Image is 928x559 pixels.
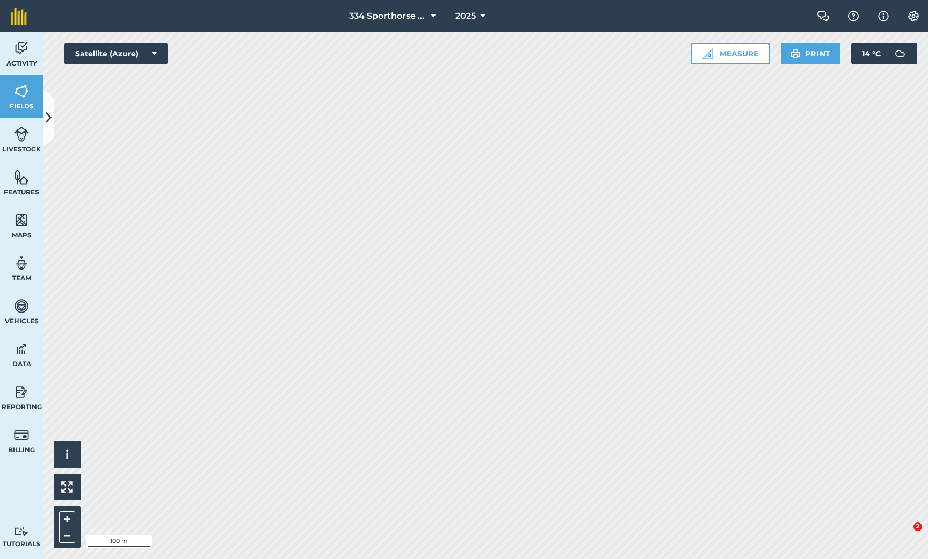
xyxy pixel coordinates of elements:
iframe: Intercom live chat [891,522,917,548]
button: 14 °C [851,43,917,64]
button: Measure [691,43,770,64]
img: A question mark icon [847,11,860,21]
button: – [59,527,75,543]
span: i [66,448,69,461]
img: svg+xml;base64,PD94bWwgdmVyc2lvbj0iMS4wIiBlbmNvZGluZz0idXRmLTgiPz4KPCEtLSBHZW5lcmF0b3I6IEFkb2JlIE... [14,341,29,357]
img: svg+xml;base64,PD94bWwgdmVyc2lvbj0iMS4wIiBlbmNvZGluZz0idXRmLTgiPz4KPCEtLSBHZW5lcmF0b3I6IEFkb2JlIE... [14,384,29,400]
img: svg+xml;base64,PHN2ZyB4bWxucz0iaHR0cDovL3d3dy53My5vcmcvMjAwMC9zdmciIHdpZHRoPSI1NiIgaGVpZ2h0PSI2MC... [14,212,29,228]
img: Two speech bubbles overlapping with the left bubble in the forefront [817,11,830,21]
img: svg+xml;base64,PHN2ZyB4bWxucz0iaHR0cDovL3d3dy53My5vcmcvMjAwMC9zdmciIHdpZHRoPSIxNyIgaGVpZ2h0PSIxNy... [878,10,889,23]
img: svg+xml;base64,PD94bWwgdmVyc2lvbj0iMS4wIiBlbmNvZGluZz0idXRmLTgiPz4KPCEtLSBHZW5lcmF0b3I6IEFkb2JlIE... [14,40,29,56]
img: svg+xml;base64,PD94bWwgdmVyc2lvbj0iMS4wIiBlbmNvZGluZz0idXRmLTgiPz4KPCEtLSBHZW5lcmF0b3I6IEFkb2JlIE... [14,298,29,314]
img: fieldmargin Logo [11,8,27,25]
img: svg+xml;base64,PHN2ZyB4bWxucz0iaHR0cDovL3d3dy53My5vcmcvMjAwMC9zdmciIHdpZHRoPSIxOSIgaGVpZ2h0PSIyNC... [791,47,801,60]
button: + [59,511,75,527]
img: svg+xml;base64,PD94bWwgdmVyc2lvbj0iMS4wIiBlbmNvZGluZz0idXRmLTgiPz4KPCEtLSBHZW5lcmF0b3I6IEFkb2JlIE... [14,527,29,537]
button: i [54,441,81,468]
span: 2 [914,522,922,531]
button: Print [781,43,841,64]
img: svg+xml;base64,PHN2ZyB4bWxucz0iaHR0cDovL3d3dy53My5vcmcvMjAwMC9zdmciIHdpZHRoPSI1NiIgaGVpZ2h0PSI2MC... [14,83,29,99]
img: Four arrows, one pointing top left, one top right, one bottom right and the last bottom left [61,481,73,493]
span: 2025 [455,10,476,23]
span: 334 Sporthorse Stud [349,10,426,23]
span: 14 ° C [862,43,881,64]
img: svg+xml;base64,PD94bWwgdmVyc2lvbj0iMS4wIiBlbmNvZGluZz0idXRmLTgiPz4KPCEtLSBHZW5lcmF0b3I6IEFkb2JlIE... [14,255,29,271]
img: Ruler icon [702,48,713,59]
img: svg+xml;base64,PD94bWwgdmVyc2lvbj0iMS4wIiBlbmNvZGluZz0idXRmLTgiPz4KPCEtLSBHZW5lcmF0b3I6IEFkb2JlIE... [14,126,29,142]
img: A cog icon [907,11,920,21]
img: svg+xml;base64,PHN2ZyB4bWxucz0iaHR0cDovL3d3dy53My5vcmcvMjAwMC9zdmciIHdpZHRoPSI1NiIgaGVpZ2h0PSI2MC... [14,169,29,185]
button: Satellite (Azure) [64,43,168,64]
img: svg+xml;base64,PD94bWwgdmVyc2lvbj0iMS4wIiBlbmNvZGluZz0idXRmLTgiPz4KPCEtLSBHZW5lcmF0b3I6IEFkb2JlIE... [889,43,911,64]
img: svg+xml;base64,PD94bWwgdmVyc2lvbj0iMS4wIiBlbmNvZGluZz0idXRmLTgiPz4KPCEtLSBHZW5lcmF0b3I6IEFkb2JlIE... [14,427,29,443]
